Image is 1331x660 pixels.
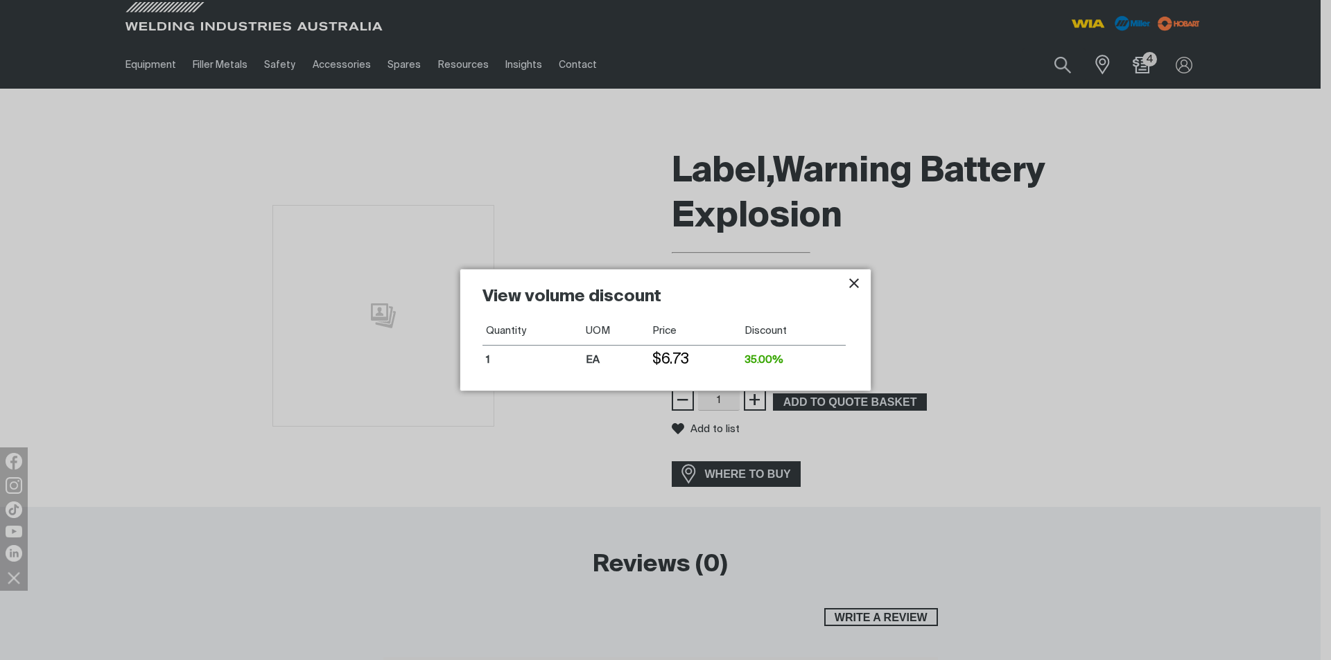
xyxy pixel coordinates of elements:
button: Close pop-up overlay [846,275,862,292]
td: 35.00% [741,346,846,375]
td: EA [582,346,648,375]
td: 1 [482,346,582,375]
h2: View volume discount [482,286,846,316]
td: $6.73 [649,346,742,375]
th: Quantity [482,316,582,346]
th: Price [649,316,742,346]
th: UOM [582,316,648,346]
th: Discount [741,316,846,346]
